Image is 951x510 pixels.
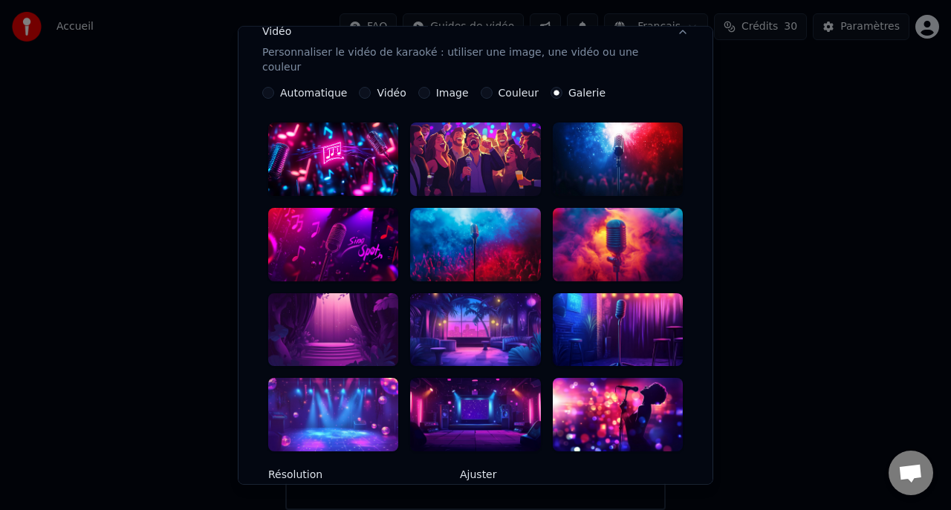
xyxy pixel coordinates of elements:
label: Automatique [280,88,347,98]
label: Ajuster [460,469,608,480]
label: Image [436,88,469,98]
div: Vidéo [262,24,665,75]
label: Couleur [499,88,539,98]
button: VidéoPersonnaliser le vidéo de karaoké : utiliser une image, une vidéo ou une couleur [262,13,689,87]
p: Personnaliser le vidéo de karaoké : utiliser une image, une vidéo ou une couleur [262,45,665,75]
label: Galerie [568,88,606,98]
label: Résolution [268,469,454,480]
label: Vidéo [377,88,406,98]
